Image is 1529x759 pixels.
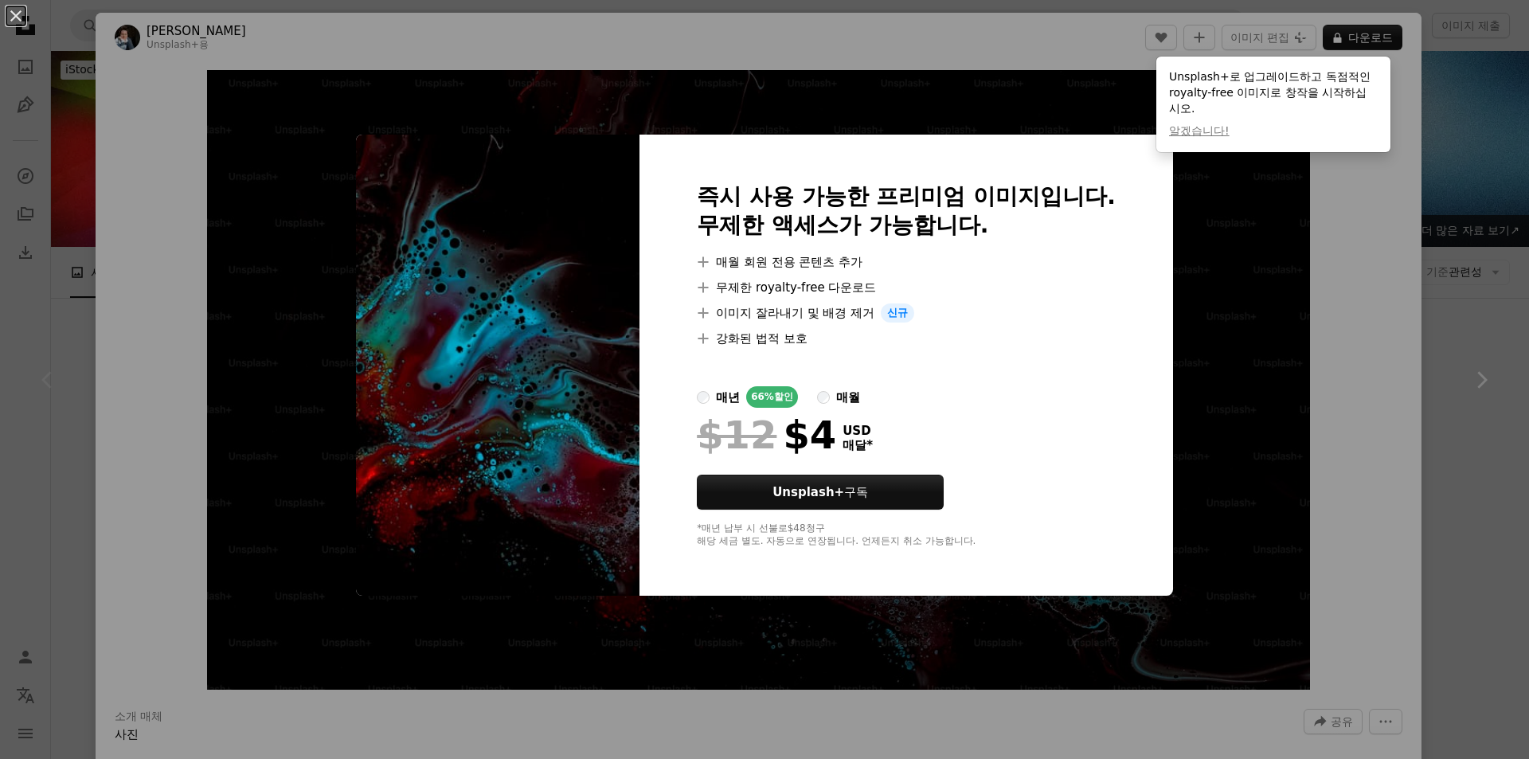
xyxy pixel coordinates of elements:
img: premium_photo-1686617826184-f4188a62c3be [356,135,639,596]
div: 매월 [836,388,860,407]
div: 66% 할인 [746,386,798,408]
button: Unsplash+구독 [697,475,944,510]
span: 신규 [881,303,914,323]
div: $4 [697,414,836,456]
input: 매년66%할인 [697,391,710,404]
button: 알겠습니다! [1169,123,1230,139]
strong: Unsplash+ [772,485,844,499]
input: 매월 [817,391,830,404]
div: Unsplash+로 업그레이드하고 독점적인 royalty-free 이미지로 창작을 시작하십시오. [1156,57,1390,152]
h2: 즉시 사용 가능한 프리미엄 이미지입니다. 무제한 액세스가 가능합니다. [697,182,1116,240]
li: 매월 회원 전용 콘텐츠 추가 [697,252,1116,272]
li: 강화된 법적 보호 [697,329,1116,348]
li: 이미지 잘라내기 및 배경 제거 [697,303,1116,323]
li: 무제한 royalty-free 다운로드 [697,278,1116,297]
span: $12 [697,414,776,456]
div: 매년 [716,388,740,407]
div: *매년 납부 시 선불로 $48 청구 해당 세금 별도. 자동으로 연장됩니다. 언제든지 취소 가능합니다. [697,522,1116,548]
span: USD [843,424,873,438]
